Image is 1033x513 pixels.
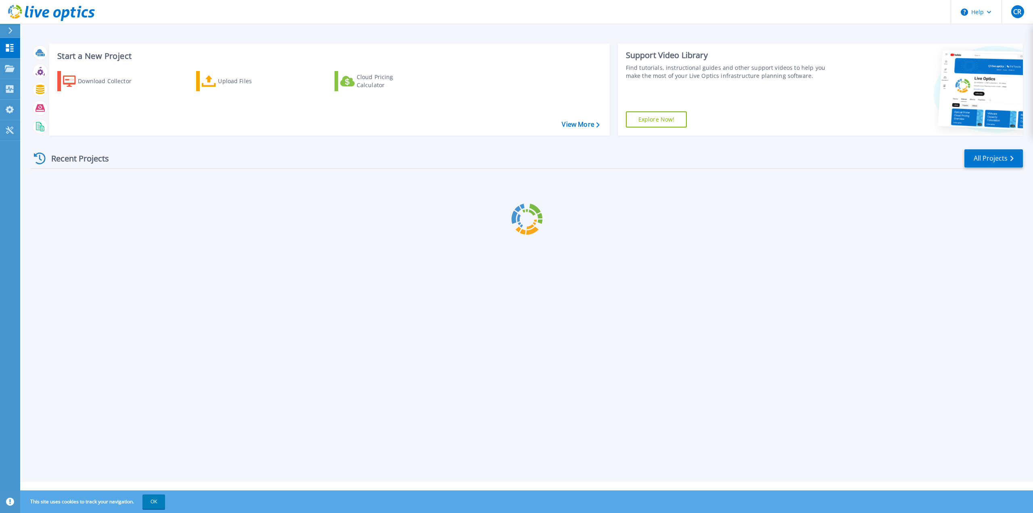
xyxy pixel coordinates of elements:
a: View More [562,121,599,128]
a: Download Collector [57,71,147,91]
div: Cloud Pricing Calculator [357,73,421,89]
span: CR [1013,8,1021,15]
div: Recent Projects [31,149,120,168]
div: Download Collector [78,73,142,89]
div: Support Video Library [626,50,835,61]
h3: Start a New Project [57,52,599,61]
span: This site uses cookies to track your navigation. [22,494,165,509]
a: Explore Now! [626,111,687,128]
a: Cloud Pricing Calculator [335,71,424,91]
a: Upload Files [196,71,286,91]
div: Find tutorials, instructional guides and other support videos to help you make the most of your L... [626,64,835,80]
a: All Projects [964,149,1023,168]
button: OK [142,494,165,509]
div: Upload Files [218,73,282,89]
